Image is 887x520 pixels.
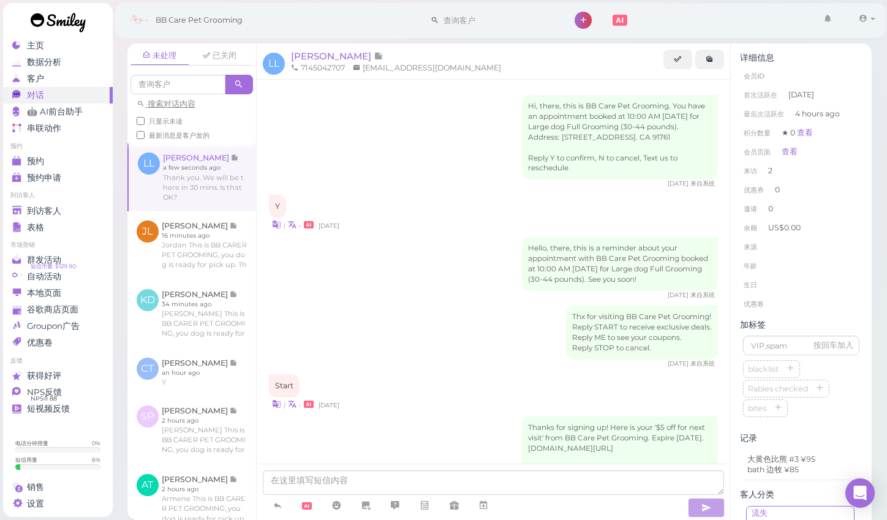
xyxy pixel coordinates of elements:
[149,117,183,126] span: 只显示未读
[745,364,781,374] span: blacklist
[3,153,113,170] a: 预约
[747,454,855,465] p: 大黄色比熊 #3 ¥95
[740,180,862,200] li: 0
[27,222,44,233] span: 表格
[782,128,813,137] span: ★ 0
[284,401,285,409] i: |
[745,384,810,393] span: Rabies checked
[92,439,100,447] div: 0 %
[744,148,771,156] span: 会员页面
[768,223,801,232] span: US$0.00
[740,161,862,181] li: 2
[744,91,777,99] span: 首次活跃在
[439,10,558,30] input: 查询客户
[744,224,759,232] span: 余额
[319,222,339,230] span: 04/14/2025 11:30am
[92,456,100,464] div: 6 %
[27,499,44,509] span: 设置
[522,95,718,180] div: Hi, there, this is BB Care Pet Grooming. You have an appointment booked at 10:00 AM [DATE] for La...
[3,203,113,219] a: 到访客人
[744,129,771,137] span: 积分数量
[740,320,862,330] div: 加标签
[350,62,504,73] li: [EMAIL_ADDRESS][DOMAIN_NAME]
[31,394,57,404] span: NPS® 88
[566,306,718,360] div: Thx for visiting BB Care Pet Grooming! Reply START to receive exclusive deals. Reply ME to see yo...
[27,173,61,183] span: 预约申请
[27,206,61,216] span: 到访客人
[288,62,348,73] li: 7145042707
[27,304,78,315] span: 谷歌商店页面
[744,167,757,175] span: 来访
[27,387,62,398] span: NPS反馈
[27,90,44,100] span: 对话
[319,401,339,409] span: 04/21/2025 09:56am
[3,37,113,54] a: 主页
[3,384,113,401] a: NPS反馈 NPS® 88
[269,398,719,410] div: •
[744,72,764,80] span: 会员ID
[740,433,862,443] div: 记录
[3,87,113,104] a: 对话
[3,367,113,384] a: 获得好评
[191,47,249,65] a: 已关闭
[3,301,113,318] a: 谷歌商店页面
[690,179,715,187] span: 来自系统
[269,218,719,231] div: •
[747,464,855,475] p: bath 边牧 ¥85
[27,57,61,67] span: 数据分析
[3,268,113,285] a: 自动活动
[744,281,757,289] span: 生日
[15,456,37,464] div: 短信用量
[27,288,61,298] span: 本地页面
[27,156,44,167] span: 预约
[744,205,757,213] span: 邀请
[813,340,853,351] div: 按回车加入
[156,3,243,37] span: BB Care Pet Grooming
[27,337,53,348] span: 优惠卷
[269,374,300,398] div: Start
[743,336,859,355] input: VIP,spam
[795,108,840,119] span: 4 hours ago
[3,318,113,334] a: Groupon广告
[744,243,757,251] span: 来源
[263,53,285,75] span: LL
[137,99,195,108] a: 搜索对话内容
[149,131,209,140] span: 最新消息是客户发的
[744,300,764,308] span: 优惠卷
[522,237,718,291] div: Hello, there, this is a reminder about your appointment with BB Care Pet Grooming booked at 10:00...
[27,482,44,492] span: 销售
[797,128,813,137] a: 查看
[3,70,113,87] a: 客户
[27,271,61,282] span: 自动活动
[3,334,113,351] a: 优惠卷
[668,291,690,299] span: 04/20/2025 10:52am
[745,404,769,413] span: bites
[3,142,113,151] li: 预约
[284,222,285,230] i: |
[31,262,76,271] span: 短信币量: $129.90
[3,54,113,70] a: 数据分析
[374,50,383,62] span: 记录
[668,360,690,367] span: 04/21/2025 09:53am
[845,478,875,508] div: Open Intercom Messenger
[3,104,113,120] a: 🤖 AI前台助手
[27,255,61,265] span: 群发活动
[3,401,113,417] a: 短视频反馈
[27,321,80,331] span: Groupon广告
[3,479,113,496] a: 销售
[130,75,225,94] input: 查询客户
[668,179,690,187] span: 04/14/2025 11:29am
[522,416,718,491] div: Thanks for signing up! Here is your '$5 off for next visit' from BB Care Pet Grooming. Expire [DA...
[269,195,286,218] div: Y
[3,252,113,268] a: 群发活动 短信币量: $129.90
[27,73,44,84] span: 客户
[15,439,48,447] div: 电话分钟用量
[27,123,61,134] span: 串联动作
[27,107,83,117] span: 🤖 AI前台助手
[3,356,113,365] li: 反馈
[740,53,862,63] div: 详细信息
[3,219,113,236] a: 表格
[130,47,189,66] a: 未处理
[740,489,862,500] div: 客人分类
[744,262,757,270] span: 年龄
